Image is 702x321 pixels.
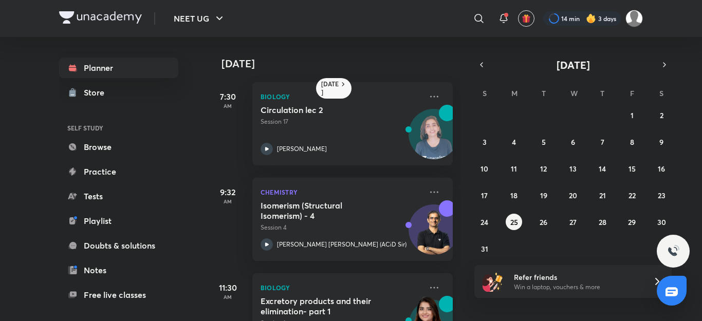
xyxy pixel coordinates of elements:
[653,107,670,123] button: August 2, 2025
[481,164,488,174] abbr: August 10, 2025
[535,160,552,177] button: August 12, 2025
[540,164,547,174] abbr: August 12, 2025
[569,217,577,227] abbr: August 27, 2025
[629,191,636,200] abbr: August 22, 2025
[570,88,578,98] abbr: Wednesday
[511,88,518,98] abbr: Monday
[512,137,516,147] abbr: August 4, 2025
[565,187,581,203] button: August 20, 2025
[476,187,493,203] button: August 17, 2025
[624,134,640,150] button: August 8, 2025
[569,164,577,174] abbr: August 13, 2025
[594,187,611,203] button: August 21, 2025
[207,281,248,294] h5: 11:30
[660,110,663,120] abbr: August 2, 2025
[658,191,666,200] abbr: August 23, 2025
[565,160,581,177] button: August 13, 2025
[207,186,248,198] h5: 9:32
[261,90,422,103] p: Biology
[207,103,248,109] p: AM
[59,11,142,26] a: Company Logo
[624,160,640,177] button: August 15, 2025
[659,137,663,147] abbr: August 9, 2025
[207,294,248,300] p: AM
[571,137,575,147] abbr: August 6, 2025
[594,214,611,230] button: August 28, 2025
[261,200,389,221] h5: Isomerism (Structural Isomerism) - 4
[624,107,640,123] button: August 1, 2025
[535,187,552,203] button: August 19, 2025
[59,186,178,206] a: Tests
[476,134,493,150] button: August 3, 2025
[659,88,663,98] abbr: Saturday
[599,217,606,227] abbr: August 28, 2025
[600,88,604,98] abbr: Thursday
[667,245,679,257] img: ttu
[569,191,577,200] abbr: August 20, 2025
[594,160,611,177] button: August 14, 2025
[514,282,640,292] p: Win a laptop, vouchers & more
[84,86,110,99] div: Store
[59,285,178,305] a: Free live classes
[261,117,422,126] p: Session 17
[653,160,670,177] button: August 16, 2025
[630,88,634,98] abbr: Friday
[409,115,458,164] img: Avatar
[601,137,604,147] abbr: August 7, 2025
[514,272,640,282] h6: Refer friends
[207,198,248,204] p: AM
[586,13,596,24] img: streak
[542,137,546,147] abbr: August 5, 2025
[540,191,547,200] abbr: August 19, 2025
[658,164,665,174] abbr: August 16, 2025
[510,217,518,227] abbr: August 25, 2025
[261,223,422,232] p: Session 4
[624,214,640,230] button: August 29, 2025
[506,187,522,203] button: August 18, 2025
[657,217,666,227] abbr: August 30, 2025
[624,187,640,203] button: August 22, 2025
[481,217,488,227] abbr: August 24, 2025
[481,191,488,200] abbr: August 17, 2025
[59,211,178,231] a: Playlist
[277,240,407,249] p: [PERSON_NAME] [PERSON_NAME] (ACiD Sir)
[221,58,463,70] h4: [DATE]
[557,58,590,72] span: [DATE]
[261,296,389,316] h5: Excretory products and their elimination- part 1
[207,90,248,103] h5: 7:30
[511,164,517,174] abbr: August 11, 2025
[59,119,178,137] h6: SELF STUDY
[565,134,581,150] button: August 6, 2025
[261,105,389,115] h5: Circulation lec 2
[506,214,522,230] button: August 25, 2025
[59,58,178,78] a: Planner
[483,271,503,292] img: referral
[535,214,552,230] button: August 26, 2025
[168,8,232,29] button: NEET UG
[59,82,178,103] a: Store
[518,10,534,27] button: avatar
[59,235,178,256] a: Doubts & solutions
[631,110,634,120] abbr: August 1, 2025
[599,191,606,200] abbr: August 21, 2025
[629,164,636,174] abbr: August 15, 2025
[321,80,339,97] h6: [DATE]
[277,144,327,154] p: [PERSON_NAME]
[476,240,493,257] button: August 31, 2025
[483,88,487,98] abbr: Sunday
[59,11,142,24] img: Company Logo
[59,137,178,157] a: Browse
[59,260,178,280] a: Notes
[625,10,643,27] img: Divya rakesh
[483,137,487,147] abbr: August 3, 2025
[261,281,422,294] p: Biology
[630,137,634,147] abbr: August 8, 2025
[628,217,636,227] abbr: August 29, 2025
[653,214,670,230] button: August 30, 2025
[535,134,552,150] button: August 5, 2025
[594,134,611,150] button: August 7, 2025
[409,210,458,259] img: Avatar
[476,160,493,177] button: August 10, 2025
[510,191,518,200] abbr: August 18, 2025
[653,134,670,150] button: August 9, 2025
